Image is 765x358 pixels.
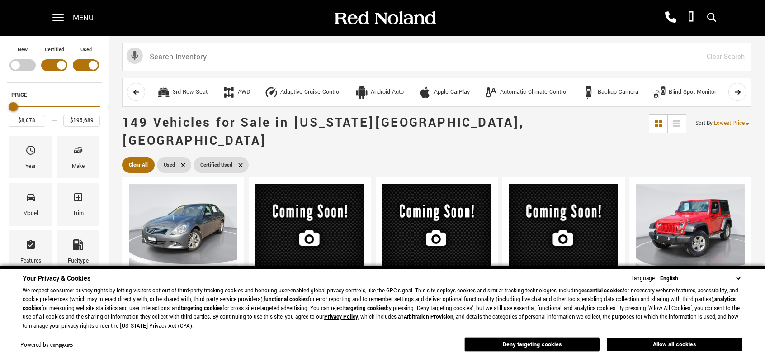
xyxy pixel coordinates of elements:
[25,237,36,256] span: Features
[344,305,386,312] strong: targeting cookies
[25,143,36,162] span: Year
[23,296,736,312] strong: analytics cookies
[669,88,716,96] div: Blind Spot Monitor
[152,83,212,102] button: 3rd Row Seat3rd Row Seat
[80,45,92,54] label: Used
[500,88,567,96] div: Automatic Climate Control
[264,86,278,99] div: Adaptive Cruise Control
[23,209,38,219] div: Model
[73,237,84,256] span: Fueltype
[418,86,432,99] div: Apple CarPlay
[333,10,437,26] img: Red Noland Auto Group
[23,274,90,283] span: Your Privacy & Cookies
[57,183,99,225] div: TrimTrim
[631,276,656,282] div: Language:
[280,88,340,96] div: Adaptive Cruise Control
[9,115,45,127] input: Minimum
[9,136,52,178] div: YearYear
[25,190,36,209] span: Model
[18,45,28,54] label: New
[464,337,600,352] button: Deny targeting cookies
[127,83,145,101] button: scroll left
[404,313,453,321] strong: Arbitration Provision
[577,83,643,102] button: Backup CameraBackup Camera
[260,83,345,102] button: Adaptive Cruise ControlAdaptive Cruise Control
[129,184,237,266] img: 2011 INFINITI G25 X
[324,313,358,321] a: Privacy Policy
[73,190,84,209] span: Trim
[653,86,666,99] div: Blind Spot Monitor
[9,102,18,111] div: Minimum Price
[217,83,255,102] button: AWDAWD
[382,184,491,268] img: 2011 Land Rover LR4 HSE
[68,256,89,266] div: Fueltype
[9,99,100,127] div: Price
[434,88,470,96] div: Apple CarPlay
[355,86,368,99] div: Android Auto
[57,230,99,273] div: FueltypeFueltype
[50,343,73,348] a: ComplyAuto
[63,115,100,127] input: Maximum
[255,184,364,268] img: 2006 Dodge Dakota SLT
[238,88,250,96] div: AWD
[72,162,85,172] div: Make
[222,86,236,99] div: AWD
[9,230,52,273] div: FeaturesFeatures
[122,43,751,71] input: Search Inventory
[129,159,148,171] span: Clear All
[164,159,175,171] span: Used
[695,119,714,127] span: Sort By :
[658,274,742,283] select: Language Select
[173,88,208,96] div: 3rd Row Seat
[479,83,572,102] button: Automatic Climate ControlAutomatic Climate Control
[264,296,308,303] strong: functional cookies
[122,114,524,150] span: 149 Vehicles for Sale in [US_STATE][GEOGRAPHIC_DATA], [GEOGRAPHIC_DATA]
[413,83,475,102] button: Apple CarPlayApple CarPlay
[45,45,64,54] label: Certified
[73,143,84,162] span: Make
[509,184,618,268] img: 2014 INFINITI Q50 Premium
[714,119,745,127] span: Lowest Price
[598,88,638,96] div: Backup Camera
[484,86,498,99] div: Automatic Climate Control
[57,136,99,178] div: MakeMake
[200,159,232,171] span: Certified Used
[636,184,745,266] img: 2015 Jeep Wrangler Sport
[350,83,409,102] button: Android AutoAndroid Auto
[23,286,742,331] p: We respect consumer privacy rights by letting visitors opt out of third-party tracking cookies an...
[371,88,404,96] div: Android Auto
[581,287,623,295] strong: essential cookies
[181,305,222,312] strong: targeting cookies
[127,48,143,64] svg: Click to toggle on voice search
[25,162,36,172] div: Year
[582,86,595,99] div: Backup Camera
[157,86,170,99] div: 3rd Row Seat
[73,209,84,219] div: Trim
[20,256,41,266] div: Features
[9,183,52,225] div: ModelModel
[607,338,742,351] button: Allow all cookies
[648,83,721,102] button: Blind Spot MonitorBlind Spot Monitor
[20,343,73,348] div: Powered by
[11,91,97,99] h5: Price
[7,45,102,82] div: Filter by Vehicle Type
[728,83,746,101] button: scroll right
